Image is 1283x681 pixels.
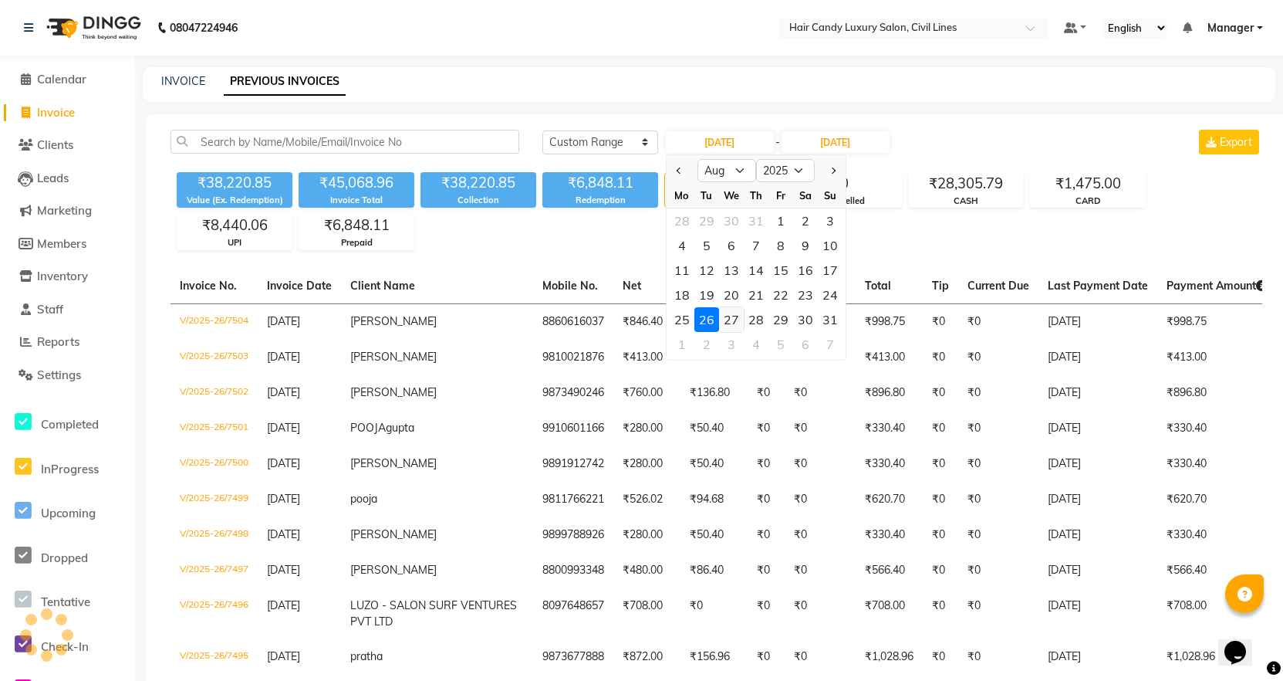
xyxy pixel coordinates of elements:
span: Settings [37,368,81,382]
div: UPI [177,236,292,249]
td: [DATE] [1038,517,1157,553]
td: ₹1,028.96 [856,639,923,675]
td: ₹1,028.96 [1157,639,1276,675]
div: 29 [768,307,793,332]
td: [DATE] [1038,446,1157,482]
div: 3 [818,208,842,233]
td: ₹86.40 [680,553,748,588]
div: Sunday, September 7, 2025 [818,332,842,357]
a: Inventory [4,268,131,286]
td: ₹0 [923,303,958,340]
td: ₹0 [923,553,958,588]
a: Calendar [4,71,131,89]
a: Invoice [4,104,131,122]
div: Friday, August 22, 2025 [768,283,793,307]
td: ₹0 [923,340,958,375]
td: ₹896.80 [1157,375,1276,411]
div: Saturday, September 6, 2025 [793,332,818,357]
div: Tuesday, July 29, 2025 [694,208,719,233]
td: ₹846.40 [613,303,680,340]
div: ₹28,305.79 [909,173,1023,195]
td: V/2025-26/7495 [171,639,258,675]
td: ₹0 [785,411,856,446]
span: [DATE] [267,598,300,612]
input: End Date [782,131,890,153]
td: ₹998.75 [856,303,923,340]
span: Total [865,279,891,293]
div: CARD [1031,195,1145,208]
div: 8 [768,233,793,258]
td: ₹280.00 [613,446,680,482]
div: ₹6,848.11 [299,215,414,236]
div: ₹38,220.85 [177,172,292,194]
td: 9891912742 [533,446,613,482]
div: 2 [793,208,818,233]
span: Net [623,279,641,293]
td: ₹0 [785,517,856,553]
td: ₹566.40 [856,553,923,588]
td: 8097648657 [533,588,613,639]
td: ₹0 [958,446,1038,482]
span: Mobile No. [542,279,598,293]
span: [PERSON_NAME] [350,456,437,470]
div: Saturday, August 16, 2025 [793,258,818,283]
div: Friday, August 1, 2025 [768,208,793,233]
div: Thursday, July 31, 2025 [744,208,768,233]
div: Prepaid [299,236,414,249]
div: Monday, August 25, 2025 [670,307,694,332]
span: Clients [37,137,73,152]
span: Invoice [37,105,75,120]
span: Tip [932,279,949,293]
span: [DATE] [267,563,300,577]
b: 08047224946 [170,6,238,49]
td: V/2025-26/7498 [171,517,258,553]
div: Sunday, August 3, 2025 [818,208,842,233]
td: ₹280.00 [613,411,680,446]
div: 3 [719,332,744,357]
div: Saturday, August 2, 2025 [793,208,818,233]
div: Friday, September 5, 2025 [768,332,793,357]
a: Clients [4,137,131,154]
div: Tuesday, August 26, 2025 [694,307,719,332]
td: ₹0 [958,517,1038,553]
span: Invoice No. [180,279,237,293]
input: Search by Name/Mobile/Email/Invoice No [171,130,519,154]
div: 31 [818,307,842,332]
div: 1 [768,208,793,233]
td: ₹0 [748,411,785,446]
div: Wednesday, August 13, 2025 [719,258,744,283]
div: Sa [793,183,818,208]
div: Saturday, August 23, 2025 [793,283,818,307]
button: Previous month [673,158,686,183]
div: 7 [744,233,768,258]
div: Monday, August 11, 2025 [670,258,694,283]
td: 9811766221 [533,482,613,517]
div: Saturday, August 9, 2025 [793,233,818,258]
div: Monday, July 28, 2025 [670,208,694,233]
span: [PERSON_NAME] [350,314,437,328]
div: Redemption [542,194,658,207]
a: Marketing [4,202,131,220]
span: [DATE] [267,421,300,435]
td: ₹0 [748,639,785,675]
td: ₹708.00 [856,588,923,639]
td: 9873677888 [533,639,613,675]
span: [PERSON_NAME] [350,385,437,399]
a: Reports [4,334,131,351]
a: PREVIOUS INVOICES [224,68,346,96]
div: ₹1,475.00 [1031,173,1145,195]
td: ₹94.68 [680,482,748,517]
div: Friday, August 8, 2025 [768,233,793,258]
select: Select month [697,159,756,182]
div: 28 [744,307,768,332]
td: ₹0 [785,553,856,588]
td: V/2025-26/7499 [171,482,258,517]
div: 16 [793,258,818,283]
td: ₹0 [748,375,785,411]
div: Wednesday, July 30, 2025 [719,208,744,233]
td: ₹526.02 [613,482,680,517]
div: Th [744,183,768,208]
td: ₹50.40 [680,517,748,553]
div: Monday, August 4, 2025 [670,233,694,258]
td: ₹760.00 [613,375,680,411]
